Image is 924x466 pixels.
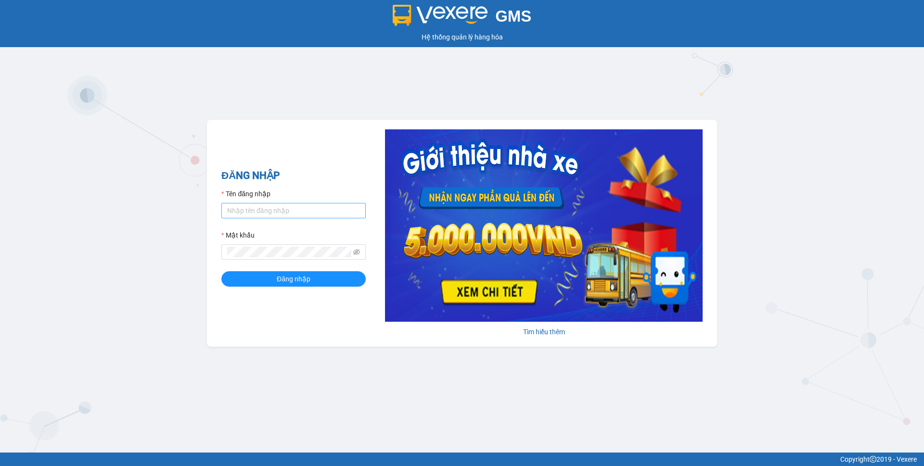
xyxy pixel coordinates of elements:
img: logo 2 [393,5,488,26]
div: Hệ thống quản lý hàng hóa [2,32,922,42]
label: Tên đăng nhập [221,189,270,199]
span: GMS [495,7,531,25]
span: copyright [870,456,876,463]
label: Mật khẩu [221,230,255,240]
input: Mật khẩu [227,247,351,257]
a: GMS [393,14,532,22]
img: banner-0 [385,129,703,322]
span: Đăng nhập [277,274,310,284]
h2: ĐĂNG NHẬP [221,168,366,184]
button: Đăng nhập [221,271,366,287]
div: Copyright 2019 - Vexere [7,454,917,465]
input: Tên đăng nhập [221,203,366,218]
span: eye-invisible [353,249,360,255]
div: Tìm hiểu thêm [385,327,703,337]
